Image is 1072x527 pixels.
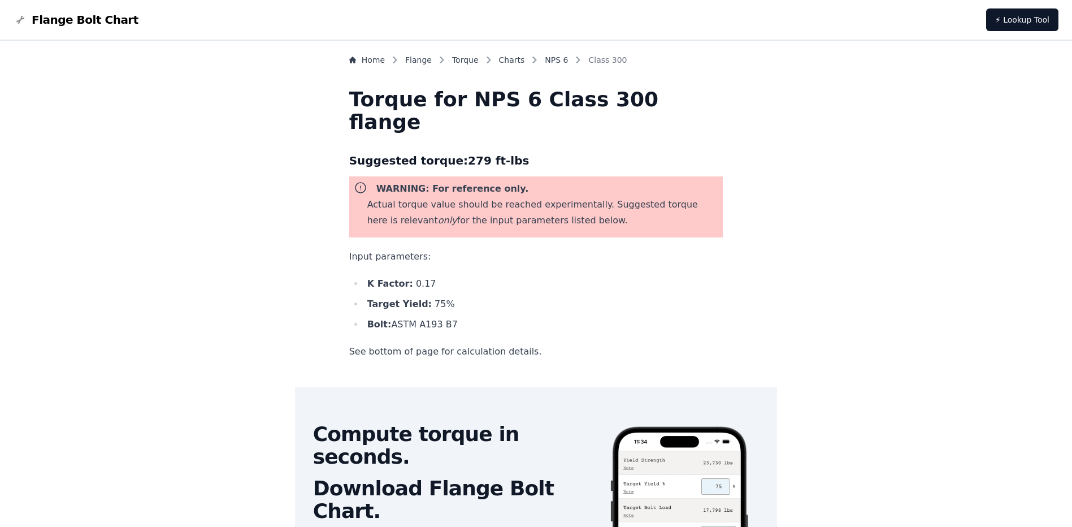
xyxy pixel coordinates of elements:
b: Target Yield: [367,299,432,309]
a: Home [349,54,385,66]
h2: Download Flange Bolt Chart. [313,477,591,522]
span: Class 300 [588,54,627,66]
a: Flange [405,54,432,66]
img: Flange Bolt Chart Logo [14,13,27,27]
h1: Torque for NPS 6 Class 300 flange [349,88,723,133]
a: Flange Bolt Chart LogoFlange Bolt Chart [14,12,138,28]
a: Charts [499,54,525,66]
li: 0.17 [364,276,723,292]
b: K Factor: [367,278,413,289]
li: 75 % [364,296,723,312]
p: See bottom of page for calculation details. [349,344,723,360]
a: ⚡ Lookup Tool [986,8,1058,31]
h2: Compute torque in seconds. [313,423,591,468]
b: WARNING: For reference only. [376,183,529,194]
p: Actual torque value should be reached experimentally. Suggested torque here is relevant for the i... [367,197,719,228]
p: Input parameters: [349,249,723,265]
a: NPS 6 [545,54,568,66]
span: Flange Bolt Chart [32,12,138,28]
li: ASTM A193 B7 [364,317,723,332]
h3: Suggested torque: 279 ft-lbs [349,152,723,170]
nav: Breadcrumb [349,54,723,70]
a: Torque [452,54,479,66]
i: only [438,215,457,226]
b: Bolt: [367,319,392,330]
